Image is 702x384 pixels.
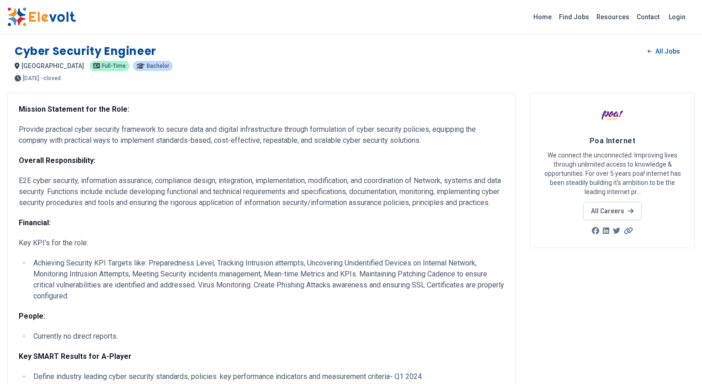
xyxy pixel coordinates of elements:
p: Provide practical cyber security framework to secure data and digital infrastructure through form... [19,124,504,146]
strong: People: [19,312,45,320]
p: - closed [41,76,61,81]
a: All Careers [583,202,641,220]
li: Currently no direct reports. [31,331,504,342]
p: E2E cyber security, information assurance, compliance design, integration, implementation, modifi... [19,175,504,208]
a: Login [663,8,691,26]
span: full-time [102,63,126,69]
h1: Cyber Security Engineer [15,44,156,59]
span: [DATE] [23,76,39,81]
li: Define industry leading cyber security standards, policies. key performance indicators and measur... [31,371,504,382]
span: bachelor [147,63,169,69]
a: Resources [593,10,633,24]
a: Find Jobs [555,10,593,24]
a: All Jobs [640,44,687,58]
p: Key KPI's for the role: [19,238,504,249]
strong: Financial: [19,218,51,227]
strong: Mission Statement for the Role: [19,105,129,114]
img: Poa Internet [601,104,624,127]
a: Contact [633,10,663,24]
img: Elevolt [7,7,76,27]
strong: Overall Responsibility: [19,156,96,165]
a: Home [530,10,555,24]
li: Achieving Security KPI Targets like: Preparedness Level, Tracking Intrusion attempts, Uncovering ... [31,258,504,302]
p: We connect the unconnected. Improving lives through unlimited access to knowledge & opportunities... [542,151,683,196]
strong: Key SMART Results for A-Player [19,352,132,361]
span: Poa Internet [590,136,635,145]
span: [GEOGRAPHIC_DATA] [21,62,84,70]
